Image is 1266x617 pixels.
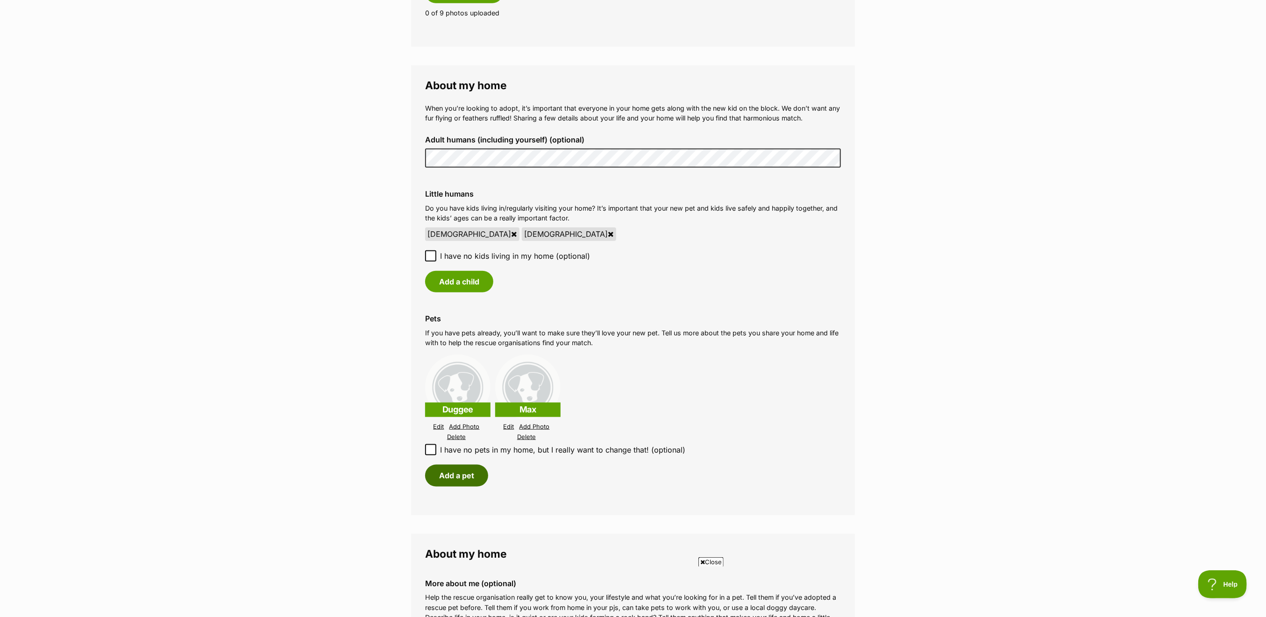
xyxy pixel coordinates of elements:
[425,548,841,560] legend: About my home
[495,355,561,420] img: large_default-f37c3b2ddc539b7721ffdbd4c88987add89f2ef0fd77a71d0d44a6cf3104916e.png
[698,557,724,567] span: Close
[425,271,493,292] button: Add a child
[425,203,841,223] p: Do you have kids living in/regularly visiting your home? It’s important that your new pet and kid...
[519,423,550,430] a: Add Photo
[447,433,466,440] a: Delete
[425,135,841,144] label: Adult humans (including yourself) (optional)
[425,190,841,198] label: Little humans
[425,314,841,323] label: Pets
[425,227,519,241] div: [DEMOGRAPHIC_DATA]
[411,65,855,515] fieldset: About my home
[425,465,488,486] button: Add a pet
[434,423,444,430] a: Edit
[495,403,561,417] p: Max
[522,227,616,241] div: [DEMOGRAPHIC_DATA]
[425,355,491,420] img: large_default-f37c3b2ddc539b7721ffdbd4c88987add89f2ef0fd77a71d0d44a6cf3104916e.png
[440,444,685,455] span: I have no pets in my home, but I really want to change that! (optional)
[425,103,841,123] p: When you’re looking to adopt, it’s important that everyone in your home gets along with the new k...
[440,250,590,262] span: I have no kids living in my home (optional)
[425,403,491,417] p: Duggee
[406,570,860,612] iframe: Advertisement
[425,8,841,18] p: 0 of 9 photos uploaded
[517,433,536,440] a: Delete
[504,423,514,430] a: Edit
[425,328,841,348] p: If you have pets already, you’ll want to make sure they’ll love your new pet. Tell us more about ...
[449,423,480,430] a: Add Photo
[1198,570,1247,598] iframe: Help Scout Beacon - Open
[425,79,841,92] legend: About my home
